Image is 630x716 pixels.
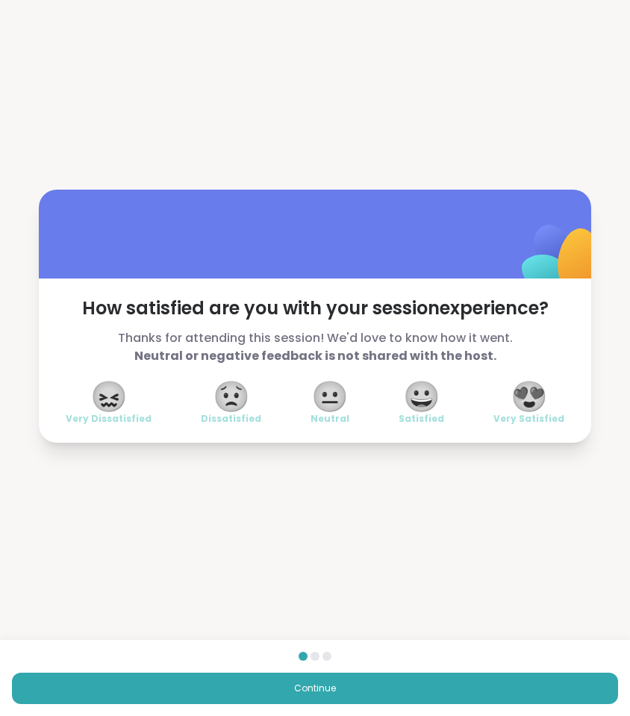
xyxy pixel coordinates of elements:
span: Very Dissatisfied [66,413,152,425]
span: Thanks for attending this session! We'd love to know how it went. [66,329,564,365]
span: Dissatisfied [201,413,261,425]
span: 😀 [403,383,440,410]
span: Satisfied [399,413,444,425]
span: 😟 [213,383,250,410]
span: Very Satisfied [493,413,564,425]
span: 😐 [311,383,349,410]
span: 😍 [511,383,548,410]
span: Neutral [311,413,349,425]
span: Continue [294,682,336,695]
b: Neutral or negative feedback is not shared with the host. [134,347,496,364]
span: How satisfied are you with your session experience? [66,296,564,320]
span: 😖 [90,383,128,410]
button: Continue [12,673,618,704]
